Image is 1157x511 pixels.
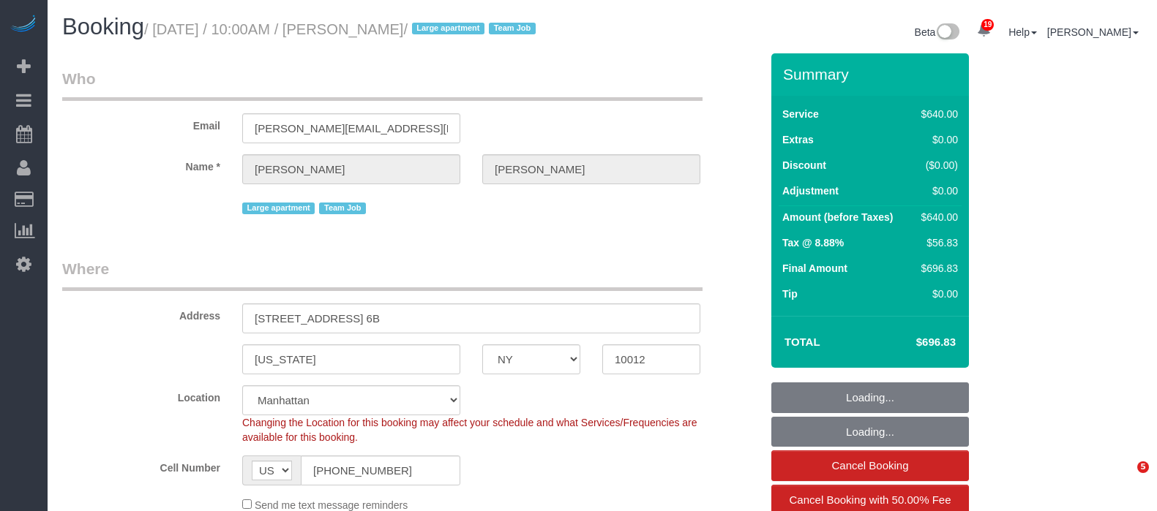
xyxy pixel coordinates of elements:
div: $56.83 [916,235,958,250]
div: $696.83 [916,261,958,276]
span: Large apartment [242,202,315,214]
span: Changing the Location for this booking may affect your schedule and what Services/Frequencies are... [242,417,697,443]
a: Cancel Booking [771,450,969,481]
label: Location [51,385,231,405]
img: Automaid Logo [9,15,38,35]
label: Email [51,113,231,133]
span: Team Job [489,23,536,34]
iframe: Intercom live chat [1107,461,1142,496]
label: Final Amount [782,261,847,276]
a: Beta [915,26,960,38]
a: 19 [970,15,998,47]
input: First Name [242,154,460,184]
label: Adjustment [782,183,839,198]
a: Help [1008,26,1037,38]
span: 5 [1137,461,1149,473]
label: Service [782,107,819,121]
input: Last Name [482,154,700,184]
label: Tip [782,287,798,301]
span: / [403,21,539,37]
strong: Total [785,336,820,348]
span: Team Job [319,202,366,214]
input: Cell Number [301,455,460,485]
legend: Who [62,68,703,101]
span: Cancel Booking with 50.00% Fee [790,493,951,506]
div: $640.00 [916,210,958,224]
span: Large apartment [412,23,484,34]
label: Tax @ 8.88% [782,235,844,250]
label: Name * [51,154,231,174]
h4: $696.83 [872,336,956,349]
input: Zip Code [602,344,700,374]
a: [PERSON_NAME] [1047,26,1139,38]
span: 19 [981,19,994,31]
div: $0.00 [916,132,958,147]
div: $0.00 [916,183,958,198]
input: Email [242,113,460,143]
label: Amount (before Taxes) [782,210,893,224]
label: Discount [782,158,826,173]
legend: Where [62,258,703,291]
span: Booking [62,14,144,39]
div: $640.00 [916,107,958,121]
small: / [DATE] / 10:00AM / [PERSON_NAME] [144,21,540,37]
div: ($0.00) [916,158,958,173]
label: Cell Number [51,455,231,475]
input: City [242,344,460,374]
img: New interface [935,23,959,42]
label: Address [51,303,231,323]
h3: Summary [783,66,962,83]
label: Extras [782,132,814,147]
div: $0.00 [916,287,958,301]
span: Send me text message reminders [255,499,408,511]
